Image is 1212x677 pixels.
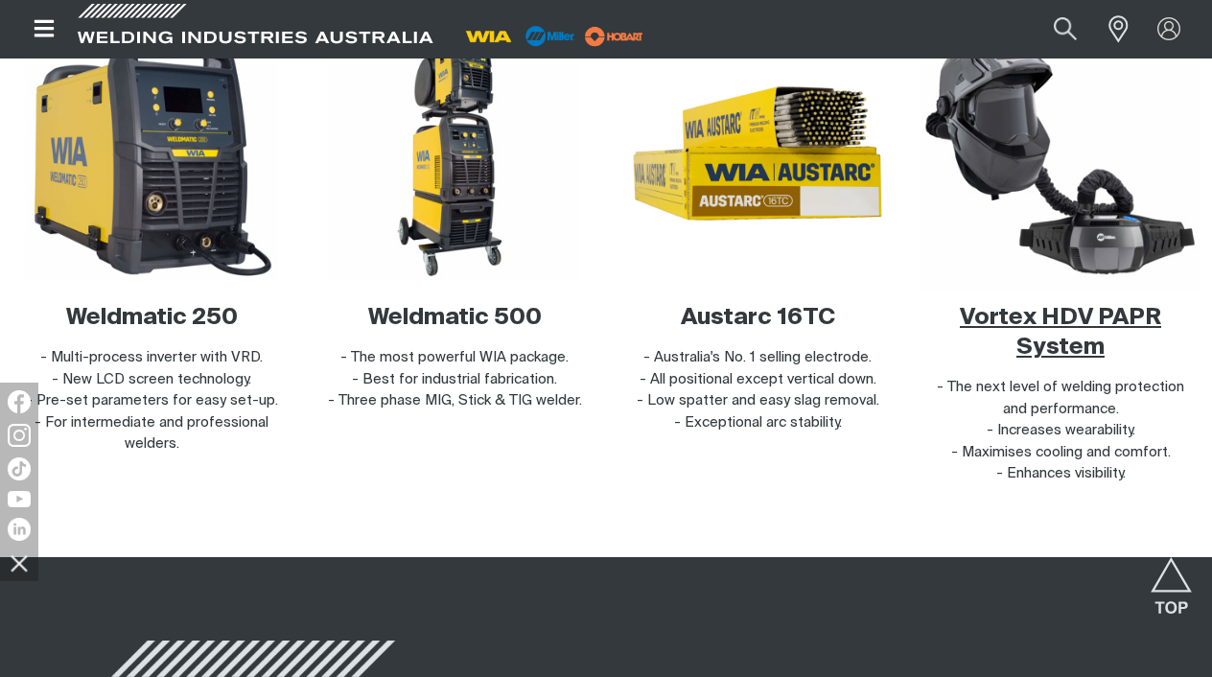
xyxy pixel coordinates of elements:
a: Weldmatic 250 [66,306,238,329]
img: miller [579,22,649,51]
p: - The most powerful WIA package. - Best for industrial fabrication. - Three phase MIG, Stick & TI... [318,347,591,412]
img: TikTok [8,457,31,480]
p: - The next level of welding protection and performance. - Increases wearability. - Maximises cool... [924,377,1197,485]
p: - Australia's No. 1 selling electrode. - All positional except vertical down. - Low spatter and e... [621,347,894,433]
a: miller [579,29,649,43]
img: YouTube [8,491,31,507]
a: Vortex HDV PAPR System [960,306,1161,359]
input: Product name or item number... [1009,8,1098,51]
a: Miller Vortex HDV PAPR System [934,27,1187,280]
button: Scroll to top [1150,557,1193,600]
img: Austarc 16TC [631,27,884,280]
img: Facebook [8,390,31,413]
img: Instagram [8,424,31,447]
p: - Multi-process inverter with VRD. - New LCD screen technology. - Pre-set parameters for easy set... [15,347,288,455]
a: Weldmatic 500 [368,306,542,329]
img: Weldmatic 250 [25,27,278,280]
img: Miller Vortex HDV PAPR System [921,14,1200,292]
img: Weldmatic 500 [328,27,581,280]
img: LinkedIn [8,518,31,541]
a: Austarc 16TC [681,306,835,329]
img: hide socials [3,547,35,579]
button: Search products [1033,8,1098,51]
